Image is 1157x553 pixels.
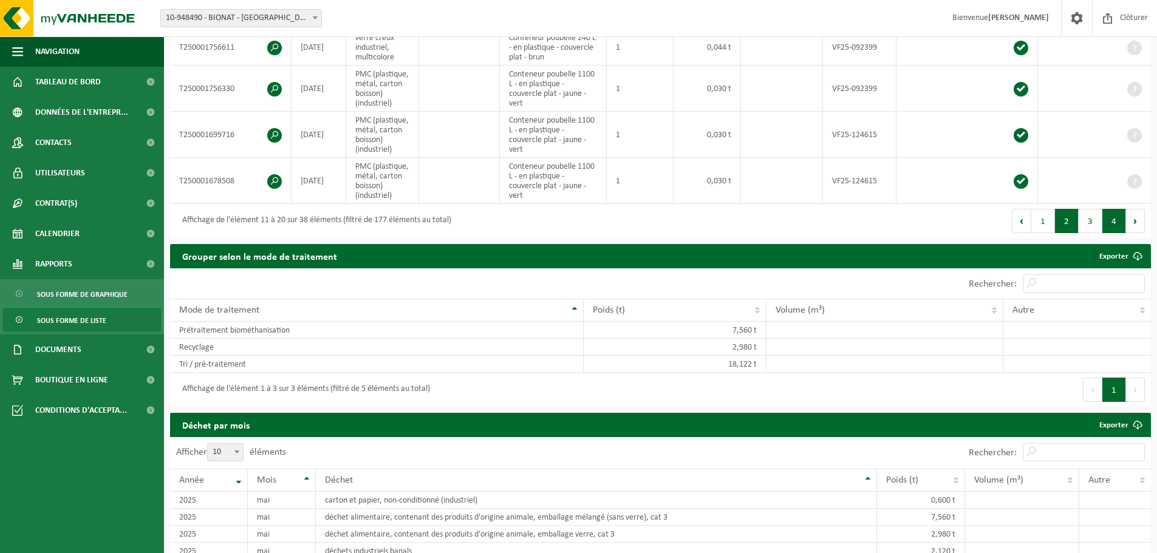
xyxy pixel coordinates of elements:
[584,356,766,373] td: 18,122 t
[170,356,584,373] td: Tri / pré-traitement
[35,249,72,279] span: Rapports
[292,29,346,66] td: [DATE]
[37,283,128,306] span: Sous forme de graphique
[170,244,349,268] h2: Grouper selon le mode de traitement
[170,339,584,356] td: Recyclage
[346,66,419,112] td: PMC (plastique, métal, carton boisson) (industriel)
[500,158,607,204] td: Conteneur poubelle 1100 L - en plastique - couvercle plat - jaune - vert
[179,475,204,485] span: Année
[974,475,1023,485] span: Volume (m³)
[1126,209,1145,233] button: Next
[823,66,896,112] td: VF25-092399
[3,308,161,331] a: Sous forme de liste
[1083,378,1102,402] button: Previous
[674,29,740,66] td: 0,044 t
[1079,209,1102,233] button: 3
[500,112,607,158] td: Conteneur poubelle 1100 L - en plastique - couvercle plat - jaune - vert
[593,305,625,315] span: Poids (t)
[35,219,80,249] span: Calendrier
[35,365,108,395] span: Boutique en ligne
[35,127,72,158] span: Contacts
[823,112,896,158] td: VF25-124615
[35,97,128,127] span: Données de l'entrepr...
[170,413,262,436] h2: Déchet par mois
[160,9,322,27] span: 10-948490 - BIONAT - NAMUR - SUARLÉE
[1031,209,1055,233] button: 1
[500,29,607,66] td: Conteneur poubelle 240 L - en plastique - couvercle plat - brun
[35,158,85,188] span: Utilisateurs
[35,188,77,219] span: Contrat(s)
[1088,475,1110,485] span: Autre
[500,66,607,112] td: Conteneur poubelle 1100 L - en plastique - couvercle plat - jaune - vert
[1012,305,1034,315] span: Autre
[207,443,244,461] span: 10
[325,475,353,485] span: Déchet
[292,158,346,204] td: [DATE]
[257,475,276,485] span: Mois
[823,29,896,66] td: VF25-092399
[1090,244,1150,268] a: Exporter
[292,66,346,112] td: [DATE]
[170,29,292,66] td: T250001756611
[877,509,966,526] td: 7,560 t
[35,334,81,365] span: Documents
[1055,209,1079,233] button: 2
[208,444,243,461] span: 10
[674,112,740,158] td: 0,030 t
[969,448,1017,458] label: Rechercher:
[35,67,101,97] span: Tableau de bord
[35,395,127,426] span: Conditions d'accepta...
[316,526,876,543] td: déchet alimentaire, contenant des produits d'origine animale, emballage verre, cat 3
[176,210,451,232] div: Affichage de l'élément 11 à 20 sur 38 éléments (filtré de 177 éléments au total)
[170,66,292,112] td: T250001756330
[988,13,1049,22] strong: [PERSON_NAME]
[170,492,248,509] td: 2025
[3,282,161,305] a: Sous forme de graphique
[316,492,876,509] td: carton et papier, non-conditionné (industriel)
[823,158,896,204] td: VF25-124615
[161,10,321,27] span: 10-948490 - BIONAT - NAMUR - SUARLÉE
[292,112,346,158] td: [DATE]
[776,305,825,315] span: Volume (m³)
[1102,209,1126,233] button: 4
[1126,378,1145,402] button: Next
[877,492,966,509] td: 0,600 t
[37,309,106,332] span: Sous forme de liste
[248,509,316,526] td: mai
[170,322,584,339] td: Prétraitement biométhanisation
[316,509,876,526] td: déchet alimentaire, contenant des produits d'origine animale, emballage mélangé (sans verre), cat 3
[1102,378,1126,402] button: 1
[584,322,766,339] td: 7,560 t
[248,526,316,543] td: mai
[886,475,918,485] span: Poids (t)
[584,339,766,356] td: 2,980 t
[179,305,259,315] span: Mode de traitement
[607,158,674,204] td: 1
[176,447,286,457] label: Afficher éléments
[170,112,292,158] td: T250001699716
[176,379,430,401] div: Affichage de l'élément 1 à 3 sur 3 éléments (filtré de 5 éléments au total)
[346,158,419,204] td: PMC (plastique, métal, carton boisson) (industriel)
[346,29,419,66] td: verre creux industriel, multicolore
[170,509,248,526] td: 2025
[674,158,740,204] td: 0,030 t
[170,158,292,204] td: T250001678508
[607,29,674,66] td: 1
[877,526,966,543] td: 2,980 t
[969,279,1017,289] label: Rechercher:
[35,36,80,67] span: Navigation
[346,112,419,158] td: PMC (plastique, métal, carton boisson) (industriel)
[1012,209,1031,233] button: Previous
[607,66,674,112] td: 1
[607,112,674,158] td: 1
[674,66,740,112] td: 0,030 t
[1090,413,1150,437] a: Exporter
[170,526,248,543] td: 2025
[248,492,316,509] td: mai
